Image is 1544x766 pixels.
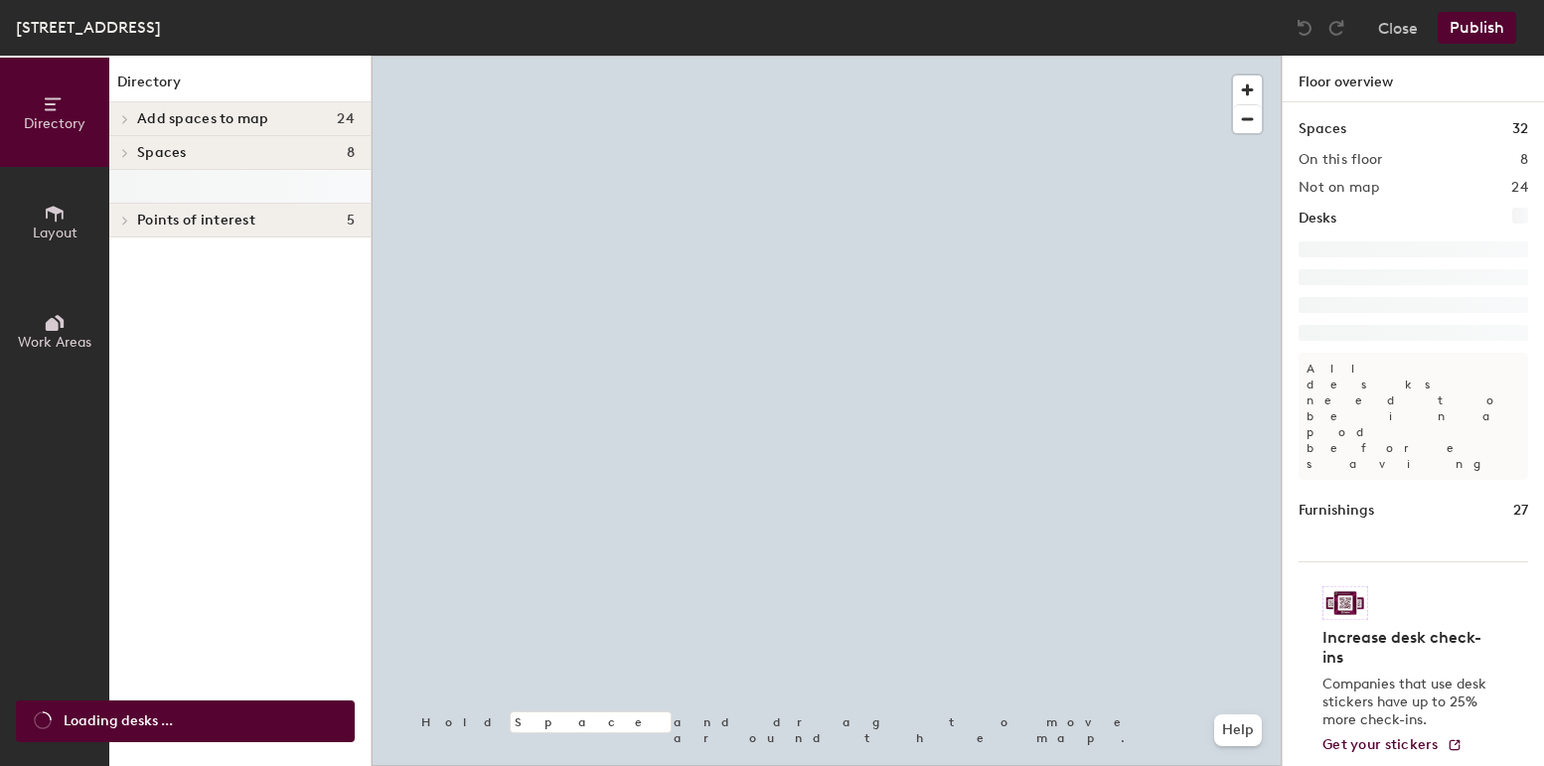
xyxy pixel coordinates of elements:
span: Directory [24,115,85,132]
p: Companies that use desk stickers have up to 25% more check-ins. [1322,676,1492,729]
img: Sticker logo [1322,586,1368,620]
h1: 32 [1512,118,1528,140]
h1: 27 [1513,500,1528,522]
h1: Furnishings [1299,500,1374,522]
img: Redo [1326,18,1346,38]
span: Loading desks ... [64,710,173,732]
span: Spaces [137,145,187,161]
span: Get your stickers [1322,736,1439,753]
span: Layout [33,225,77,241]
span: 24 [337,111,355,127]
h1: Floor overview [1283,56,1544,102]
h2: 24 [1511,180,1528,196]
h1: Spaces [1299,118,1346,140]
span: Work Areas [18,334,91,351]
span: 5 [347,213,355,229]
div: [STREET_ADDRESS] [16,15,161,40]
span: Add spaces to map [137,111,269,127]
a: Get your stickers [1322,737,1463,754]
button: Close [1378,12,1418,44]
span: 8 [347,145,355,161]
h2: On this floor [1299,152,1383,168]
p: All desks need to be in a pod before saving [1299,353,1528,480]
img: Undo [1295,18,1314,38]
button: Publish [1438,12,1516,44]
h1: Desks [1299,208,1336,230]
button: Help [1214,714,1262,746]
h2: 8 [1520,152,1528,168]
h2: Not on map [1299,180,1379,196]
h1: Directory [109,72,371,102]
h4: Increase desk check-ins [1322,628,1492,668]
span: Points of interest [137,213,255,229]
